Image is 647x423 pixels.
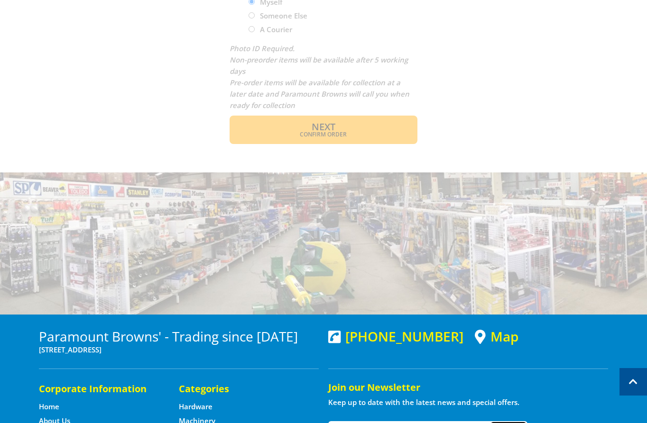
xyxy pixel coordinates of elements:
[328,329,463,344] div: [PHONE_NUMBER]
[179,382,300,396] h5: Categories
[328,381,608,394] h5: Join our Newsletter
[475,329,518,344] a: View a map of Mount Barker location
[39,402,59,412] a: Go to the Home page
[39,329,319,344] h3: Paramount Browns' - Trading since [DATE]
[328,396,608,408] p: Keep up to date with the latest news and special offers.
[179,402,213,412] a: Go to the Hardware page
[39,382,160,396] h5: Corporate Information
[39,344,319,355] p: [STREET_ADDRESS]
